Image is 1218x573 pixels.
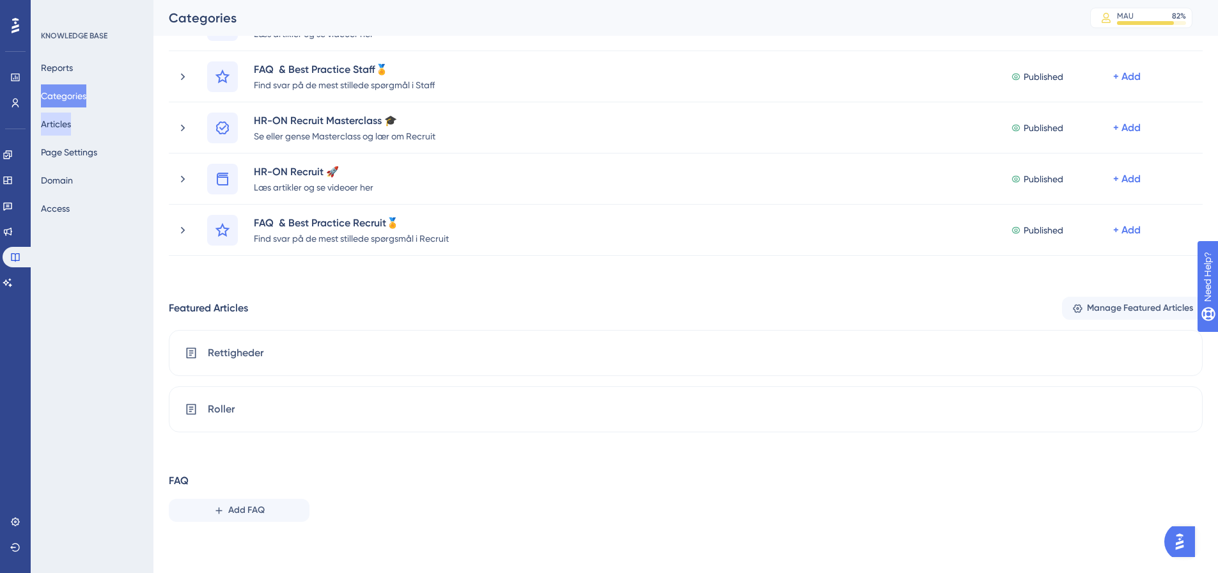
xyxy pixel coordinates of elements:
[1172,11,1186,21] div: 82 %
[41,169,73,192] button: Domain
[169,473,189,489] div: FAQ
[1024,223,1063,238] span: Published
[253,77,435,92] div: Find svar på de mest stillede spørgmål i Staff
[1113,120,1141,136] div: + Add
[169,301,248,316] div: Featured Articles
[253,215,449,230] div: FAQ & Best Practice Recruit🏅
[228,503,265,518] span: Add FAQ
[1087,301,1193,316] span: Manage Featured Articles
[30,3,80,19] span: Need Help?
[1113,69,1141,84] div: + Add
[1113,223,1141,238] div: + Add
[253,164,374,179] div: HR-ON Recruit 🚀
[1024,171,1063,187] span: Published
[1117,11,1134,21] div: MAU
[208,402,235,417] span: Roller
[41,113,71,136] button: Articles
[253,230,449,246] div: Find svar på de mest stillede spørgsmål i Recruit
[41,56,73,79] button: Reports
[1024,120,1063,136] span: Published
[253,128,436,143] div: Se eller gense Masterclass og lær om Recruit
[41,31,107,41] div: KNOWLEDGE BASE
[41,197,70,220] button: Access
[1024,69,1063,84] span: Published
[208,345,263,361] span: Rettigheder
[169,499,309,522] button: Add FAQ
[253,113,436,128] div: HR-ON Recruit Masterclass 🎓
[1164,522,1203,561] iframe: UserGuiding AI Assistant Launcher
[41,141,97,164] button: Page Settings
[1113,171,1141,187] div: + Add
[253,61,435,77] div: FAQ & Best Practice Staff🏅
[41,84,86,107] button: Categories
[1062,297,1203,320] button: Manage Featured Articles
[253,179,374,194] div: Læs artikler og se videoer her
[169,9,1058,27] div: Categories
